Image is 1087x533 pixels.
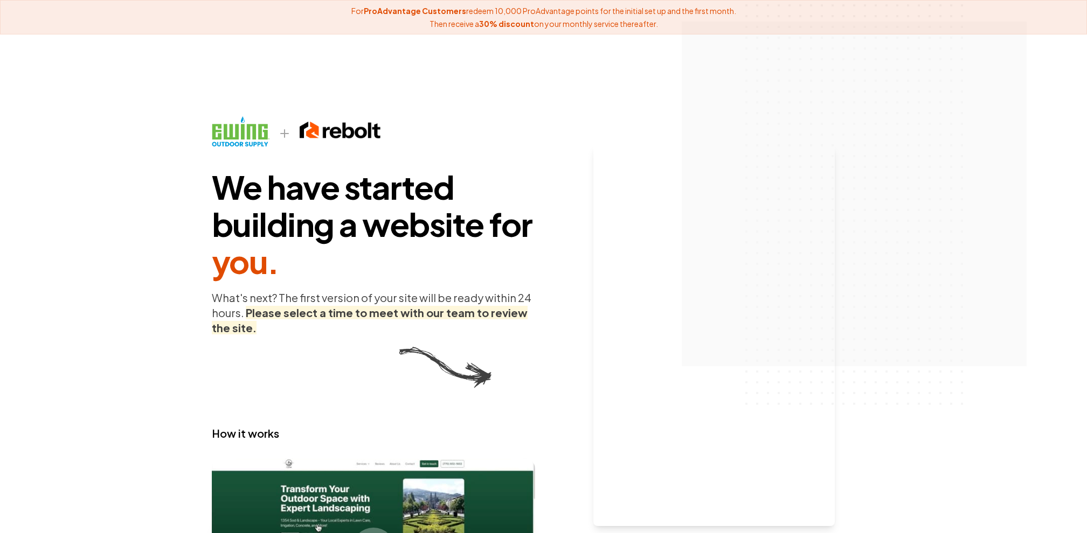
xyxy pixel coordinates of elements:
p: What's next? The first version of your site will be ready within 24 hours. [212,290,535,335]
img: ewing-logo.png [212,116,270,146]
iframe: Book a call [593,144,835,526]
strong: Please select a time to meet with our team to review the site. [212,306,528,334]
img: rebolt-full-dark.png [300,120,380,141]
span: We have started building a website for [212,168,535,279]
strong: ProAdvantage Customers [364,6,466,16]
strong: 30% discount [479,19,534,29]
span: you . [212,241,279,281]
img: arrow-right-sketch.png [394,343,494,392]
h2: How it works [212,426,535,441]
